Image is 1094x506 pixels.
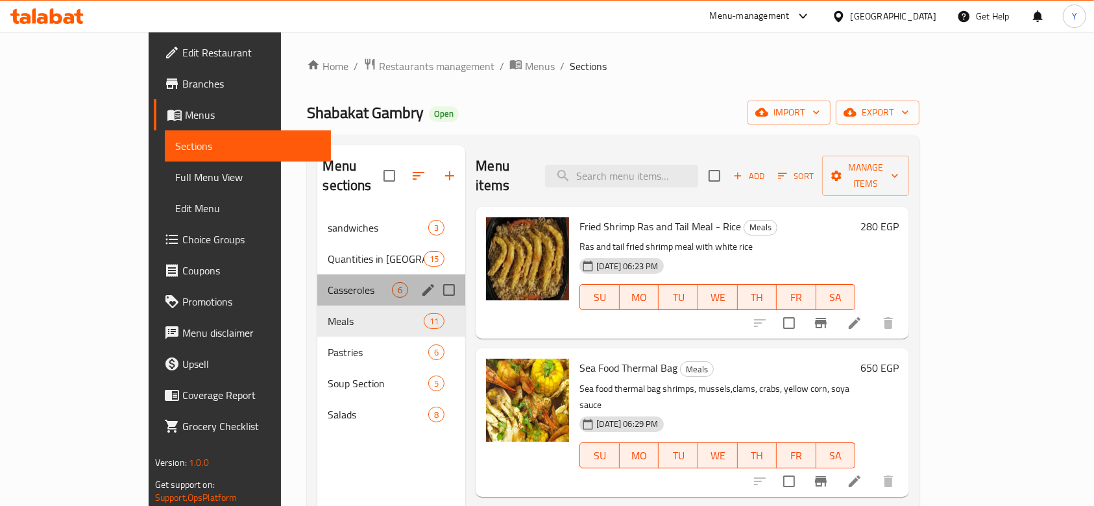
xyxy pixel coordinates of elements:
[434,160,465,191] button: Add section
[424,253,444,265] span: 15
[777,284,816,310] button: FR
[698,442,738,468] button: WE
[486,217,569,300] img: Fried Shrimp Ras and Tail Meal - Rice
[486,359,569,442] img: Sea Food Thermal Bag
[777,442,816,468] button: FR
[860,359,899,377] h6: 650 EGP
[182,325,321,341] span: Menu disclaimer
[429,409,444,421] span: 8
[328,407,428,422] span: Salads
[710,8,790,24] div: Menu-management
[317,212,465,243] div: sandwiches3
[625,446,654,465] span: MO
[731,169,766,184] span: Add
[182,76,321,91] span: Branches
[680,361,714,377] div: Meals
[317,274,465,306] div: Casseroles6edit
[154,379,332,411] a: Coverage Report
[851,9,936,23] div: [GEOGRAPHIC_DATA]
[509,58,555,75] a: Menus
[748,101,831,125] button: import
[525,58,555,74] span: Menus
[155,489,237,506] a: Support.OpsPlatform
[846,104,909,121] span: export
[182,356,321,372] span: Upsell
[175,138,321,154] span: Sections
[703,446,733,465] span: WE
[579,358,677,378] span: Sea Food Thermal Bag
[816,284,856,310] button: SA
[307,98,424,127] span: Shabakat Gambry
[805,307,836,339] button: Branch-specific-item
[328,344,428,360] div: Pastries
[833,160,899,192] span: Manage items
[354,58,358,74] li: /
[698,284,738,310] button: WE
[1072,9,1077,23] span: Y
[379,58,494,74] span: Restaurants management
[591,418,663,430] span: [DATE] 06:29 PM
[393,284,407,296] span: 6
[154,99,332,130] a: Menus
[154,37,332,68] a: Edit Restaurant
[182,45,321,60] span: Edit Restaurant
[758,104,820,121] span: import
[738,284,777,310] button: TH
[664,446,693,465] span: TU
[182,232,321,247] span: Choice Groups
[182,418,321,434] span: Grocery Checklist
[328,282,392,298] span: Casseroles
[154,255,332,286] a: Coupons
[703,288,733,307] span: WE
[591,260,663,272] span: [DATE] 06:23 PM
[744,220,777,235] span: Meals
[317,207,465,435] nav: Menu sections
[500,58,504,74] li: /
[728,166,770,186] span: Add item
[182,294,321,309] span: Promotions
[307,58,919,75] nav: breadcrumb
[154,286,332,317] a: Promotions
[328,220,428,235] span: sandwiches
[175,169,321,185] span: Full Menu View
[743,446,772,465] span: TH
[392,282,408,298] div: items
[403,160,434,191] span: Sort sections
[155,476,215,493] span: Get support on:
[154,348,332,379] a: Upsell
[664,288,693,307] span: TU
[376,162,403,189] span: Select all sections
[429,106,459,122] div: Open
[429,378,444,390] span: 5
[328,251,424,267] span: Quantities in [GEOGRAPHIC_DATA]
[775,166,817,186] button: Sort
[822,156,909,196] button: Manage items
[847,315,862,331] a: Edit menu item
[579,442,619,468] button: SU
[165,130,332,162] a: Sections
[424,313,444,329] div: items
[579,239,855,255] p: Ras and tail fried shrimp meal with white rice
[424,251,444,267] div: items
[428,344,444,360] div: items
[328,251,424,267] div: Quantities in Kilos
[821,288,851,307] span: SA
[328,313,424,329] span: Meals
[860,217,899,235] h6: 280 EGP
[189,454,209,471] span: 1.0.0
[317,399,465,430] div: Salads8
[579,217,741,236] span: Fried Shrimp Ras and Tail Meal - Rice
[363,58,494,75] a: Restaurants management
[873,307,904,339] button: delete
[560,58,565,74] li: /
[681,362,713,377] span: Meals
[620,284,659,310] button: MO
[579,381,855,413] p: Sea food thermal bag shrimps, mussels,clams, crabs, yellow corn, soya sauce
[428,376,444,391] div: items
[424,315,444,328] span: 11
[155,454,187,471] span: Version:
[847,474,862,489] a: Edit menu item
[154,68,332,99] a: Branches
